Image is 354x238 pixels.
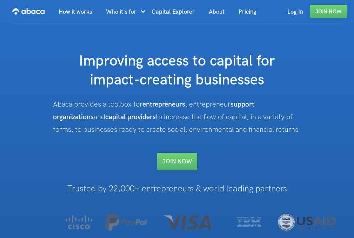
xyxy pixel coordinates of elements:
a: Join Now [310,5,347,18]
div: Abaca provides a toolbox for , entrepreneur and to increase the flow of capital, in a variety of ... [53,98,301,136]
strong: entrepreneurs [142,100,185,109]
h1: Trusted by 22,000+ entrepreneurs & world leading partners [53,184,301,193]
h1: Improving access to capital for impact-creating businesses [53,52,301,90]
a: Join NOW [157,153,197,170]
img: Abaca logo [12,6,45,17]
strong: capital providers [105,113,156,121]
